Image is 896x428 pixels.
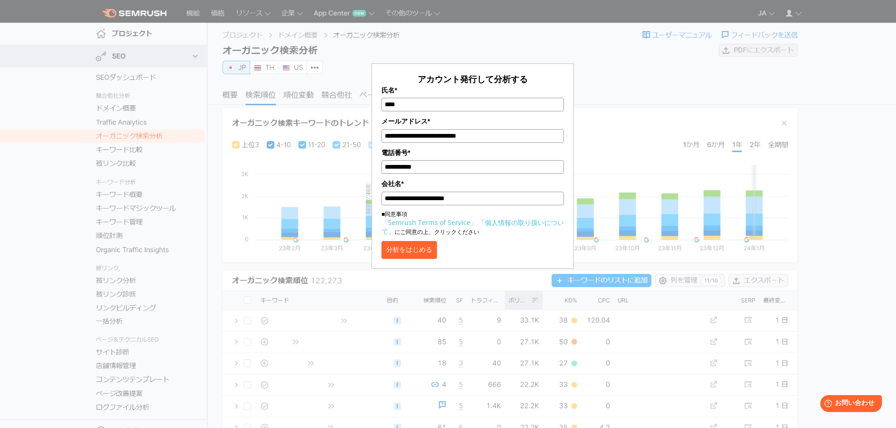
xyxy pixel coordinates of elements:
span: アカウント発行して分析する [418,73,528,85]
a: 「Semrush Terms of Service」 [381,218,477,227]
iframe: Help widget launcher [812,391,886,418]
label: 電話番号* [381,148,564,158]
label: メールアドレス* [381,116,564,126]
a: 「個人情報の取り扱いについて」 [381,218,564,236]
p: ■同意事項 にご同意の上、クリックください [381,210,564,236]
button: 分析をはじめる [381,241,437,259]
